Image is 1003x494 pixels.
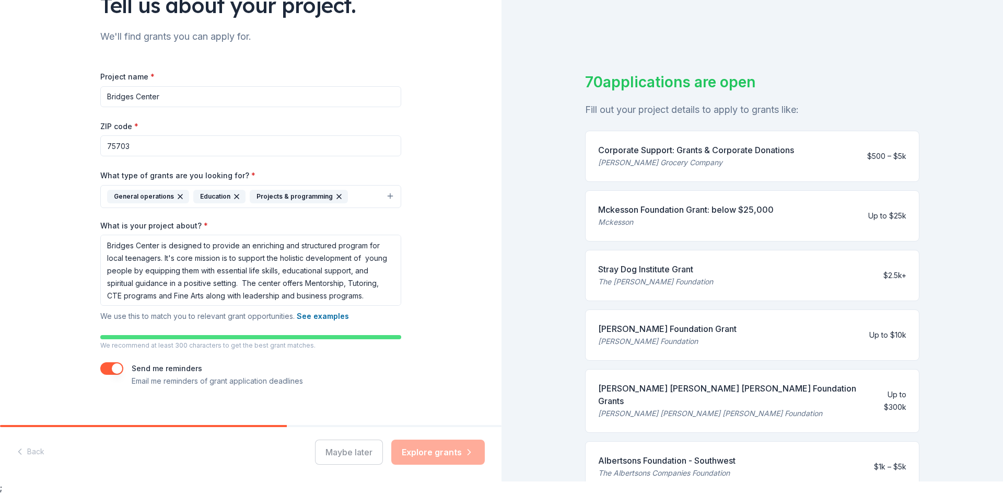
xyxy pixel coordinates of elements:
[100,312,349,320] span: We use this to match you to relevant grant opportunities.
[598,454,736,467] div: Albertsons Foundation - Southwest
[100,221,208,231] label: What is your project about?
[867,388,906,413] div: Up to $300k
[874,461,906,473] div: $1k – $5k
[868,210,906,222] div: Up to $25k
[598,203,774,216] div: Mckesson Foundation Grant: below $25,000
[869,329,906,341] div: Up to $10k
[193,190,246,203] div: Education
[598,156,794,169] div: [PERSON_NAME] Grocery Company
[250,190,348,203] div: Projects & programming
[132,375,303,387] p: Email me reminders of grant application deadlines
[100,86,401,107] input: After school program
[100,121,138,132] label: ZIP code
[585,101,919,118] div: Fill out your project details to apply to grants like:
[598,335,737,348] div: [PERSON_NAME] Foundation
[598,323,737,335] div: [PERSON_NAME] Foundation Grant
[598,263,713,275] div: Stray Dog Institute Grant
[598,467,736,479] div: The Albertsons Companies Foundation
[100,235,401,306] textarea: Bridges Center is designed to provide an enriching and structured program for local teenagers. It...
[107,190,189,203] div: General operations
[132,364,202,373] label: Send me reminders
[100,341,401,350] p: We recommend at least 300 characters to get the best grant matches.
[598,144,794,156] div: Corporate Support: Grants & Corporate Donations
[598,216,774,228] div: Mckesson
[100,170,255,181] label: What type of grants are you looking for?
[297,310,349,323] button: See examples
[100,28,401,45] div: We'll find grants you can apply for.
[598,275,713,288] div: The [PERSON_NAME] Foundation
[100,185,401,208] button: General operationsEducationProjects & programming
[883,269,906,282] div: $2.5k+
[867,150,906,163] div: $500 – $5k
[585,71,919,93] div: 70 applications are open
[100,135,401,156] input: 12345 (U.S. only)
[100,72,155,82] label: Project name
[598,407,858,420] div: [PERSON_NAME] [PERSON_NAME] [PERSON_NAME] Foundation
[598,382,858,407] div: [PERSON_NAME] [PERSON_NAME] [PERSON_NAME] Foundation Grants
